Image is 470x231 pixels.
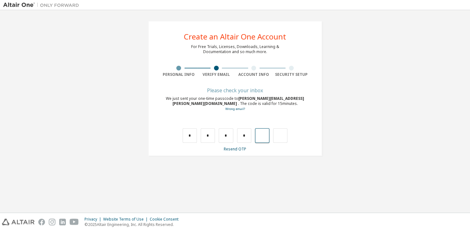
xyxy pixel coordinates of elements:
div: Security Setup [273,72,310,77]
div: Personal Info [160,72,198,77]
div: Please check your inbox [160,88,310,92]
img: youtube.svg [70,219,79,225]
div: Account Info [235,72,273,77]
div: Verify Email [197,72,235,77]
a: Resend OTP [224,146,246,152]
div: Cookie Consent [150,217,182,222]
img: linkedin.svg [59,219,66,225]
div: For Free Trials, Licenses, Downloads, Learning & Documentation and so much more. [191,44,279,54]
div: Website Terms of Use [103,217,150,222]
img: altair_logo.svg [2,219,34,225]
div: We just sent your one-time passcode to . The code is valid for 15 minutes. [160,96,310,112]
img: instagram.svg [49,219,55,225]
p: © 2025 Altair Engineering, Inc. All Rights Reserved. [85,222,182,227]
img: Altair One [3,2,82,8]
div: Create an Altair One Account [184,33,286,40]
span: [PERSON_NAME][EMAIL_ADDRESS][PERSON_NAME][DOMAIN_NAME] [172,96,304,106]
img: facebook.svg [38,219,45,225]
a: Go back to the registration form [225,107,245,111]
div: Privacy [85,217,103,222]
